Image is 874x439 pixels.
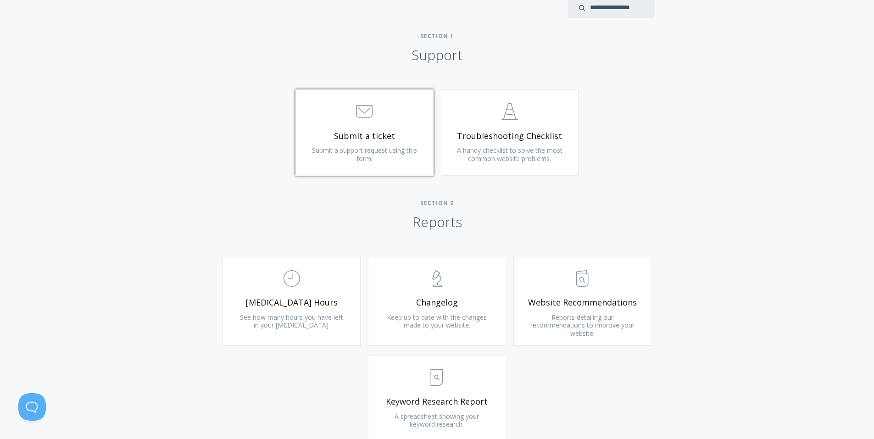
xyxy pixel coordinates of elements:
[382,396,492,407] span: Keyword Research Report
[295,89,434,176] a: Submit a ticket Submit a support request using this form.
[395,412,479,429] span: A spreadsheet showing your keyword research.
[528,297,637,308] span: Website Recommendations
[18,393,46,421] iframe: Toggle Customer Support
[310,131,419,141] span: Submit a ticket
[457,146,562,163] span: A handy checklist to solve the most common website problems.
[530,313,635,338] span: Reports detailing our recommendations to improve your website.
[368,256,506,346] a: Changelog Keep up to date with the changes made to your website.
[223,256,361,346] a: [MEDICAL_DATA] Hours See how many hours you have left in your [MEDICAL_DATA].
[513,256,651,346] a: Website Recommendations Reports detailing our recommendations to improve your website.
[237,297,346,308] span: [MEDICAL_DATA] Hours
[240,313,343,330] span: See how many hours you have left in your [MEDICAL_DATA].
[382,297,492,308] span: Changelog
[455,131,565,141] span: Troubleshooting Checklist
[387,313,487,330] span: Keep up to date with the changes made to your website.
[312,146,417,163] span: Submit a support request using this form.
[441,89,579,176] a: Troubleshooting Checklist A handy checklist to solve the most common website problems.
